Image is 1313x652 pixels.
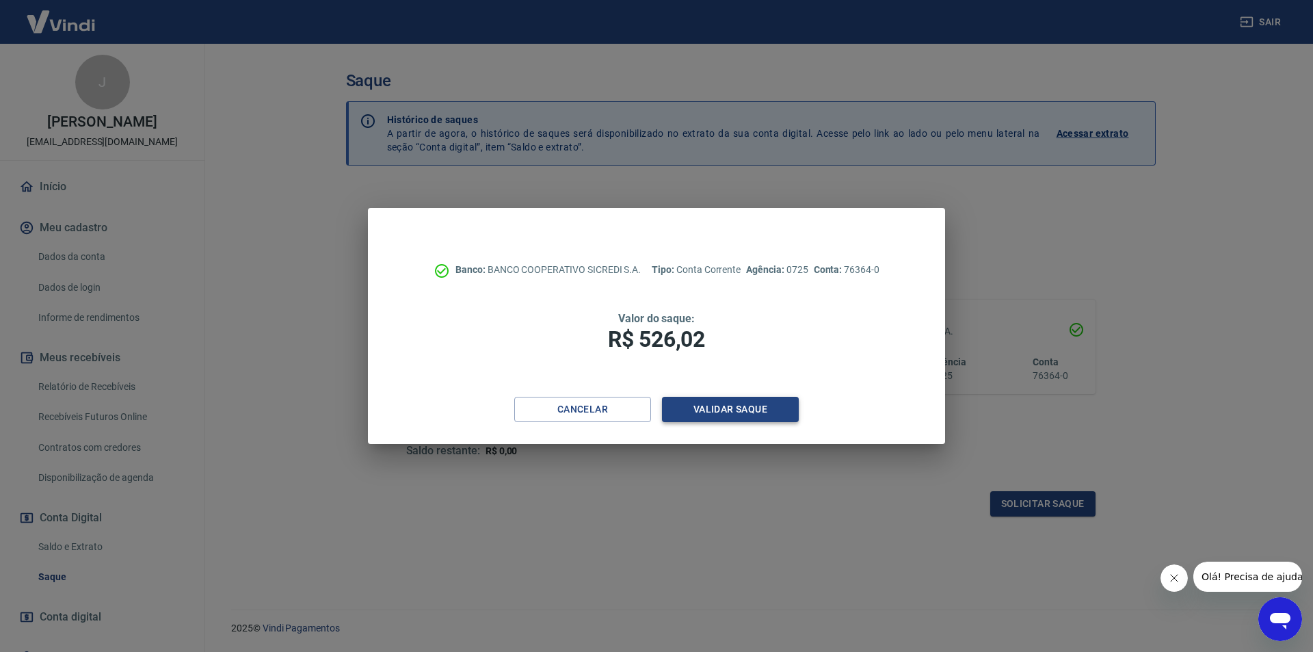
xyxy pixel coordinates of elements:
[814,264,845,275] span: Conta:
[608,326,705,352] span: R$ 526,02
[652,263,741,277] p: Conta Corrente
[1193,562,1302,592] iframe: Mensagem da empresa
[455,263,641,277] p: BANCO COOPERATIVO SICREDI S.A.
[746,264,786,275] span: Agência:
[514,397,651,422] button: Cancelar
[652,264,676,275] span: Tipo:
[455,264,488,275] span: Banco:
[618,312,695,325] span: Valor do saque:
[746,263,808,277] p: 0725
[662,397,799,422] button: Validar saque
[8,10,115,21] span: Olá! Precisa de ajuda?
[1161,564,1188,592] iframe: Fechar mensagem
[814,263,879,277] p: 76364-0
[1258,597,1302,641] iframe: Botão para abrir a janela de mensagens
